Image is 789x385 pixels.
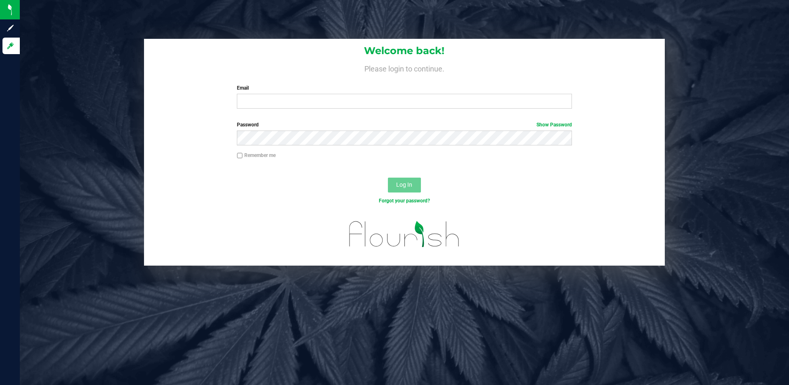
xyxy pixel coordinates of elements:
[536,122,572,128] a: Show Password
[237,152,276,159] label: Remember me
[6,24,14,32] inline-svg: Sign up
[237,153,243,159] input: Remember me
[388,178,421,192] button: Log In
[6,42,14,50] inline-svg: Log in
[379,198,430,204] a: Forgot your password?
[396,181,412,188] span: Log In
[339,213,470,255] img: flourish_logo.svg
[237,84,572,92] label: Email
[144,45,665,56] h1: Welcome back!
[237,122,259,128] span: Password
[144,63,665,73] h4: Please login to continue.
